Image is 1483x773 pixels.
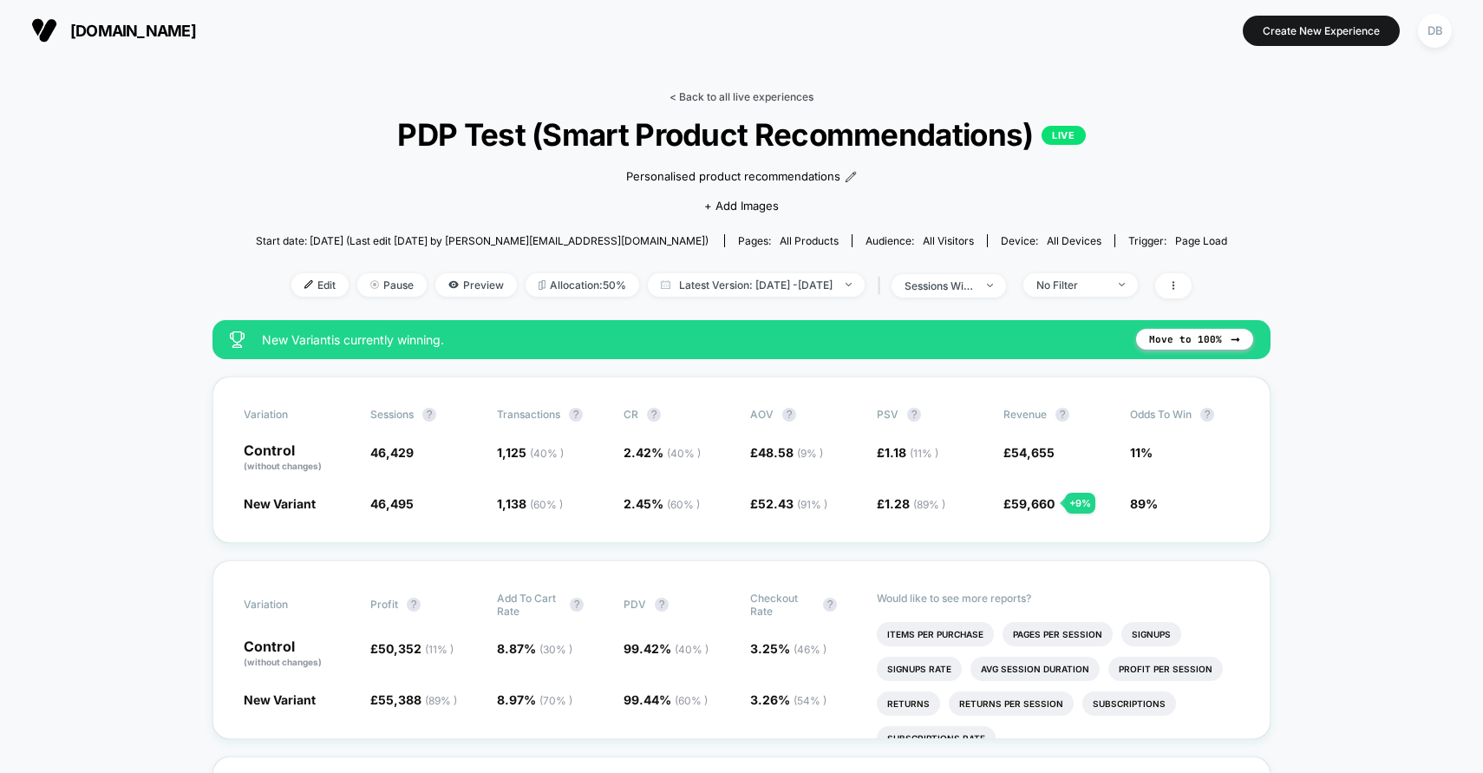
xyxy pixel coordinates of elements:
li: Avg Session Duration [970,657,1100,681]
span: AOV [750,408,774,421]
button: ? [570,598,584,612]
span: 99.42 % [624,641,709,656]
span: Preview [435,273,517,297]
span: Start date: [DATE] (Last edit [DATE] by [PERSON_NAME][EMAIL_ADDRESS][DOMAIN_NAME]) [256,234,709,247]
span: 1,138 [497,496,563,511]
li: Pages Per Session [1003,622,1113,646]
p: Would like to see more reports? [877,592,1239,605]
span: Sessions [370,408,414,421]
span: Latest Version: [DATE] - [DATE] [648,273,865,297]
button: Move to 100% [1136,329,1253,350]
span: 1.18 [885,445,938,460]
span: ( 46 % ) [794,643,826,656]
span: Edit [291,273,349,297]
img: end [987,284,993,287]
img: end [1119,283,1125,286]
li: Returns [877,691,940,716]
span: Allocation: 50% [526,273,639,297]
span: 1,125 [497,445,564,460]
button: ? [1055,408,1069,422]
span: 55,388 [378,692,457,707]
span: 52.43 [758,496,827,511]
img: end [846,283,852,286]
span: [DOMAIN_NAME] [70,22,196,40]
span: Add To Cart Rate [497,592,561,618]
span: ( 70 % ) [539,694,572,707]
a: < Back to all live experiences [670,90,813,103]
div: DB [1418,14,1452,48]
img: rebalance [539,280,546,290]
span: £ [750,445,823,460]
li: Signups Rate [877,657,962,681]
button: ? [422,408,436,422]
span: Device: [987,234,1114,247]
span: all devices [1047,234,1101,247]
span: Transactions [497,408,560,421]
img: success_star [230,331,245,348]
span: CR [624,408,638,421]
div: Trigger: [1128,234,1227,247]
img: end [370,280,379,289]
span: 3.25 % [750,641,826,656]
img: edit [304,280,313,289]
span: 89% [1130,496,1158,511]
span: 46,495 [370,496,414,511]
span: Variation [244,408,339,422]
button: ? [782,408,796,422]
span: £ [750,496,827,511]
li: Subscriptions [1082,691,1176,716]
p: Control [244,639,353,669]
span: 2.42 % [624,445,701,460]
span: Personalised product recommendations [626,168,840,186]
button: ? [569,408,583,422]
span: Page Load [1175,234,1227,247]
span: (without changes) [244,461,322,471]
span: ( 60 % ) [667,498,700,511]
div: sessions with impression [905,279,974,292]
span: (without changes) [244,657,322,667]
li: Items Per Purchase [877,622,994,646]
button: ? [1200,408,1214,422]
span: | [873,273,892,298]
span: ( 40 % ) [530,447,564,460]
span: 2.45 % [624,496,700,511]
span: ( 40 % ) [667,447,701,460]
button: ? [823,598,837,612]
span: ( 9 % ) [797,447,823,460]
span: PDV [624,598,646,611]
span: Odds to Win [1130,408,1225,422]
span: 48.58 [758,445,823,460]
button: ? [407,598,421,612]
button: ? [655,598,669,612]
span: 8.87 % [497,641,572,656]
span: Checkout Rate [750,592,814,618]
span: ( 11 % ) [910,447,938,460]
button: ? [907,408,921,422]
img: calendar [661,280,670,289]
span: £ [877,445,938,460]
button: [DOMAIN_NAME] [26,16,201,44]
span: ( 54 % ) [794,694,826,707]
span: ( 91 % ) [797,498,827,511]
span: Revenue [1003,408,1047,421]
span: ( 11 % ) [425,643,454,656]
span: ( 40 % ) [675,643,709,656]
span: ( 89 % ) [913,498,945,511]
span: £ [370,692,457,707]
span: ( 30 % ) [539,643,572,656]
span: Pause [357,273,427,297]
span: £ [877,496,945,511]
span: ( 60 % ) [530,498,563,511]
span: 8.97 % [497,692,572,707]
button: DB [1413,13,1457,49]
div: + 9 % [1065,493,1095,514]
span: PSV [877,408,898,421]
span: + Add Images [704,199,779,213]
span: ( 60 % ) [675,694,708,707]
span: All Visitors [923,234,974,247]
p: LIVE [1042,126,1085,145]
span: 54,655 [1011,445,1055,460]
span: New Variant [244,692,316,707]
span: PDP Test (Smart Product Recommendations) [304,116,1179,153]
span: New Variant is currently winning. [262,332,1119,347]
